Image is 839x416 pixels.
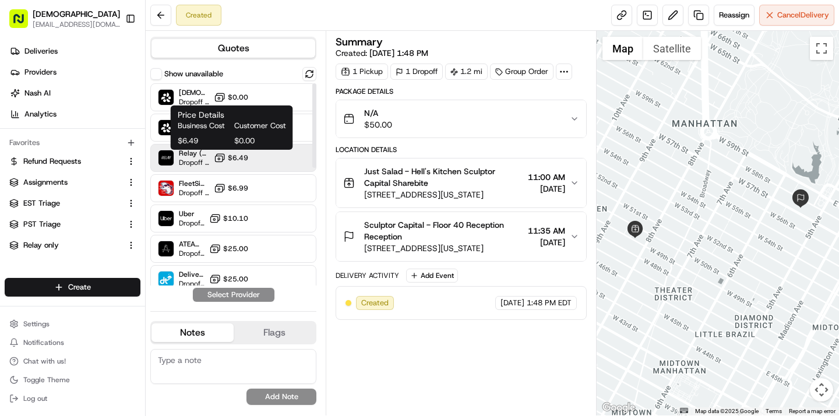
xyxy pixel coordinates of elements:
span: $50.00 [364,119,392,131]
div: 1.2 mi [445,64,488,80]
button: Refund Requests [5,152,140,171]
span: Nash AI [24,88,51,98]
a: Powered byPylon [82,257,141,266]
div: Delivery Activity [336,271,399,280]
button: Toggle fullscreen view [810,37,833,60]
a: Providers [5,63,145,82]
img: Relay (On-Demand) - SB [158,150,174,165]
div: Package Details [336,87,586,96]
a: 💻API Documentation [94,224,192,245]
span: DeliverThat [179,270,205,279]
span: Dropoff ETA 20 hours [179,218,205,228]
img: Google [600,400,638,415]
img: Uber [158,211,174,226]
img: FleetSimulator Fast [158,181,174,196]
span: $25.00 [223,274,248,284]
span: PST Triage [23,219,61,230]
button: Relay only [5,236,140,255]
span: Chat with us! [23,357,66,366]
button: $25.00 [209,243,248,255]
span: [DATE] 1:48 PM [369,48,428,58]
img: ATEAM Delivery (Catering) [158,241,174,256]
button: Map camera controls [810,378,833,401]
div: 💻 [98,230,108,239]
div: 📗 [12,230,21,239]
span: Created [361,298,389,308]
button: $0.00 [214,91,248,103]
button: Log out [5,390,140,407]
span: • [97,181,101,190]
button: See all [181,149,212,163]
button: Create [5,278,140,297]
span: Notifications [23,338,64,347]
p: Welcome 👋 [12,47,212,65]
span: Knowledge Base [23,229,89,241]
span: 11:00 AM [528,171,565,183]
span: [DATE] [528,183,565,195]
div: Favorites [5,133,140,152]
span: ATEAM Delivery (Catering) [179,239,205,249]
div: Group Order [490,64,554,80]
span: Assignments [23,177,68,188]
span: Uber [179,209,205,218]
img: Jeff Sasse [12,170,30,188]
h3: Summary [336,37,383,47]
div: 1 Dropoff [390,64,443,80]
img: Internal [158,90,174,105]
img: 8571987876998_91fb9ceb93ad5c398215_72.jpg [24,111,45,132]
a: Refund Requests [9,156,122,167]
button: EST Triage [5,194,140,213]
a: Report a map error [789,408,836,414]
a: Assignments [9,177,122,188]
span: Toggle Theme [23,375,70,385]
a: 📗Knowledge Base [7,224,94,245]
span: N/A [364,107,392,119]
span: FleetSimulator Fast [179,179,209,188]
button: Notifications [5,334,140,351]
div: 1 Pickup [336,64,388,80]
button: Notes [151,323,234,342]
img: Nash [12,12,35,35]
div: Past conversations [12,151,75,161]
button: [EMAIL_ADDRESS][DOMAIN_NAME] [33,20,120,29]
img: DeliverThat [158,272,174,287]
span: Business Cost [178,121,230,131]
span: $10.10 [223,214,248,223]
button: Quotes [151,39,315,58]
span: Map data ©2025 Google [695,408,759,414]
button: Show satellite imagery [643,37,701,60]
span: Relay only [23,240,59,251]
button: Add Event [406,269,458,283]
span: EST Triage [23,198,60,209]
img: 1736555255976-a54dd68f-1ca7-489b-9aae-adbdc363a1c4 [12,111,33,132]
span: 1:48 PM EDT [527,298,572,308]
span: 11:35 AM [528,225,565,237]
span: Just Salad - Hell's Kitchen Sculptor Capital Sharebite [364,165,523,189]
a: Open this area in Google Maps (opens a new window) [600,400,638,415]
span: Dropoff ETA - [179,158,209,167]
span: [DATE] [528,237,565,248]
span: Providers [24,67,57,77]
span: $6.49 [228,153,248,163]
span: Cancel Delivery [777,10,829,20]
button: PST Triage [5,215,140,234]
span: API Documentation [110,229,187,241]
span: Analytics [24,109,57,119]
a: Terms [766,408,782,414]
span: $25.00 [223,244,248,253]
button: $25.00 [209,273,248,285]
span: Reassign [719,10,749,20]
button: $6.49 [214,152,248,164]
button: [DEMOGRAPHIC_DATA][EMAIL_ADDRESS][DOMAIN_NAME] [5,5,121,33]
input: Clear [30,75,192,87]
a: PST Triage [9,219,122,230]
span: Create [68,282,91,292]
span: Pylon [116,258,141,266]
span: [DATE] [500,298,524,308]
span: [STREET_ADDRESS][US_STATE] [364,189,523,200]
button: Assignments [5,173,140,192]
button: Sculptor Capital - Floor 40 Reception Reception[STREET_ADDRESS][US_STATE]11:35 AM[DATE] [336,212,586,261]
button: $6.99 [214,182,248,194]
a: Relay only [9,240,122,251]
